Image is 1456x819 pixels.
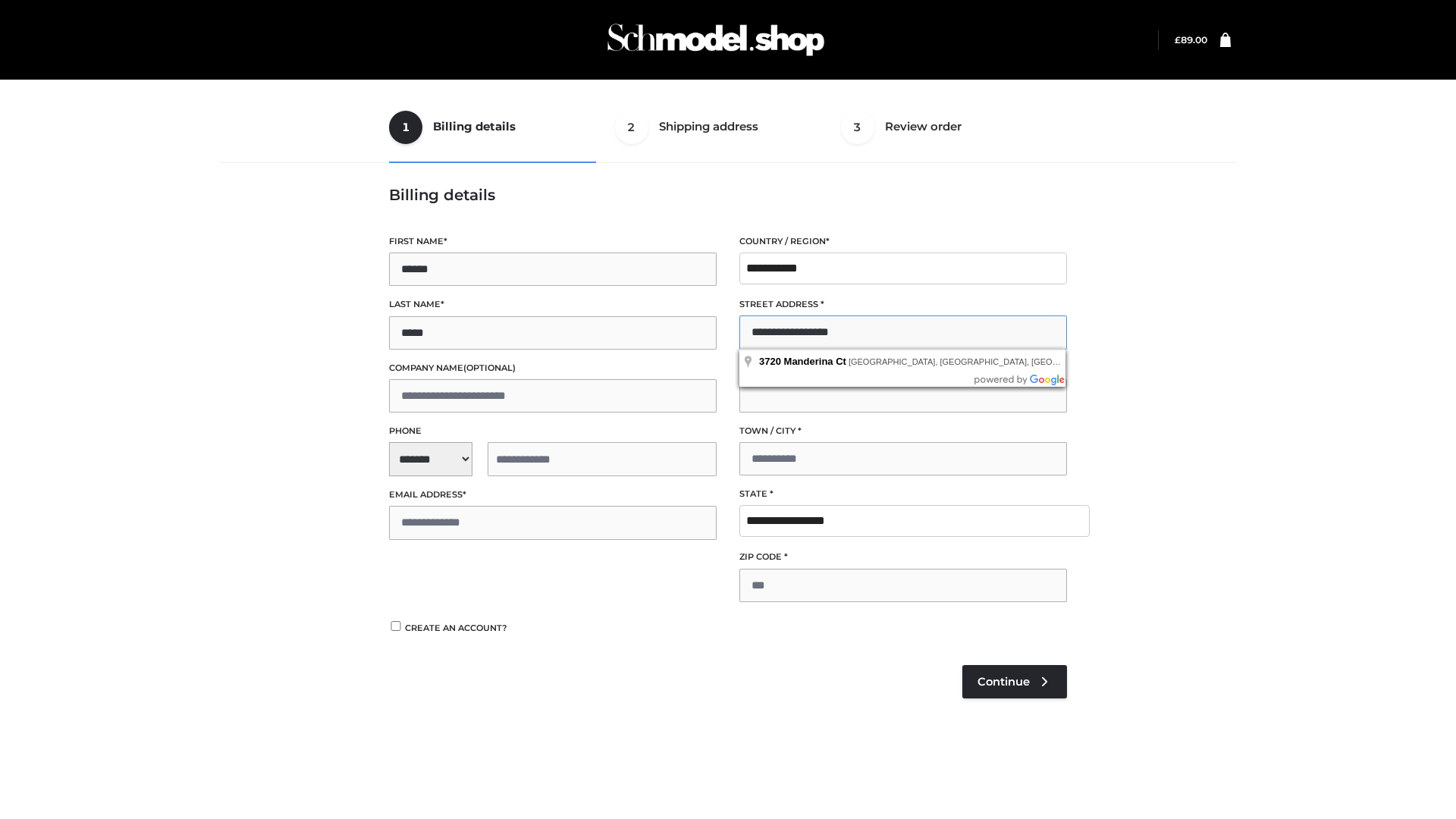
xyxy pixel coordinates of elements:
[739,487,1067,501] label: State
[389,186,1067,204] h3: Billing details
[389,621,403,631] input: Create an account?
[739,424,1067,438] label: Town / City
[405,623,507,633] span: Create an account?
[739,234,1067,249] label: Country / Region
[463,362,516,373] span: (optional)
[389,424,717,438] label: Phone
[759,356,781,367] span: 3720
[739,550,1067,564] label: ZIP Code
[1175,34,1207,45] a: £89.00
[1175,34,1207,45] bdi: 89.00
[389,234,717,249] label: First name
[977,675,1030,689] span: Continue
[962,665,1067,698] a: Continue
[784,356,846,367] span: Manderina Ct
[739,297,1067,312] label: Street address
[849,357,1119,366] span: [GEOGRAPHIC_DATA], [GEOGRAPHIC_DATA], [GEOGRAPHIC_DATA]
[389,361,717,375] label: Company name
[602,10,830,70] img: Schmodel Admin 964
[1175,34,1181,45] span: £
[389,488,717,502] label: Email address
[389,297,717,312] label: Last name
